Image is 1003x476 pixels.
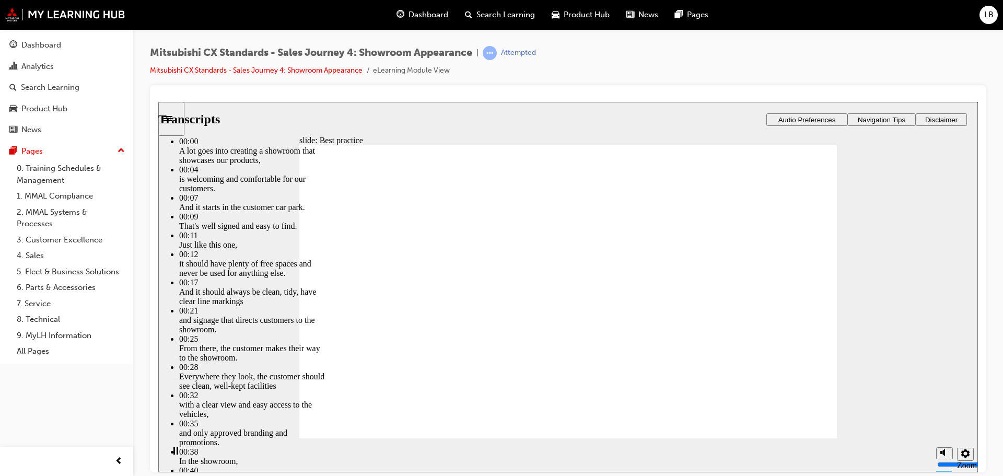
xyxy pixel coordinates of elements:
div: Dashboard [21,39,61,51]
span: News [638,9,658,21]
span: car-icon [9,105,17,114]
a: 6. Parts & Accessories [13,280,129,296]
a: Analytics [4,57,129,76]
div: Product Hub [21,103,67,115]
button: Pages [4,142,129,161]
span: news-icon [626,8,634,21]
a: car-iconProduct Hub [543,4,618,26]
button: DashboardAnalyticsSearch LearningProduct HubNews [4,33,129,142]
div: 00:38 [21,345,167,355]
span: pages-icon [675,8,683,21]
span: guage-icon [396,8,404,21]
span: Search Learning [476,9,535,21]
a: search-iconSearch Learning [457,4,543,26]
a: 9. MyLH Information [13,328,129,344]
a: 5. Fleet & Business Solutions [13,264,129,280]
div: 00:40 [21,364,167,374]
span: guage-icon [9,41,17,50]
a: News [4,120,129,140]
span: car-icon [552,8,559,21]
button: LB [979,6,998,24]
span: search-icon [9,83,17,92]
a: Search Learning [4,78,129,97]
div: News [21,124,41,136]
div: In the showroom, [21,355,167,364]
span: up-icon [118,144,125,158]
div: Search Learning [21,82,79,94]
span: Pages [687,9,708,21]
a: news-iconNews [618,4,667,26]
a: Dashboard [4,36,129,55]
span: prev-icon [115,455,123,468]
a: Product Hub [4,99,129,119]
a: Mitsubishi CX Standards - Sales Journey 4: Showroom Appearance [150,66,363,75]
a: All Pages [13,343,129,359]
img: mmal [5,8,125,21]
span: Product Hub [564,9,610,21]
span: LB [984,9,994,21]
a: guage-iconDashboard [388,4,457,26]
span: Dashboard [409,9,448,21]
span: pages-icon [9,147,17,156]
a: 8. Technical [13,311,129,328]
span: chart-icon [9,62,17,72]
a: pages-iconPages [667,4,717,26]
li: eLearning Module View [373,65,450,77]
div: Pages [21,145,43,157]
span: | [476,47,479,59]
span: learningRecordVerb_ATTEMPT-icon [483,46,497,60]
span: Mitsubishi CX Standards - Sales Journey 4: Showroom Appearance [150,47,472,59]
a: 7. Service [13,296,129,312]
span: search-icon [465,8,472,21]
span: news-icon [9,125,17,135]
div: Analytics [21,61,54,73]
a: 1. MMAL Compliance [13,188,129,204]
a: 0. Training Schedules & Management [13,160,129,188]
a: 3. Customer Excellence [13,232,129,248]
div: Attempted [501,48,536,58]
a: 2. MMAL Systems & Processes [13,204,129,232]
a: 4. Sales [13,248,129,264]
